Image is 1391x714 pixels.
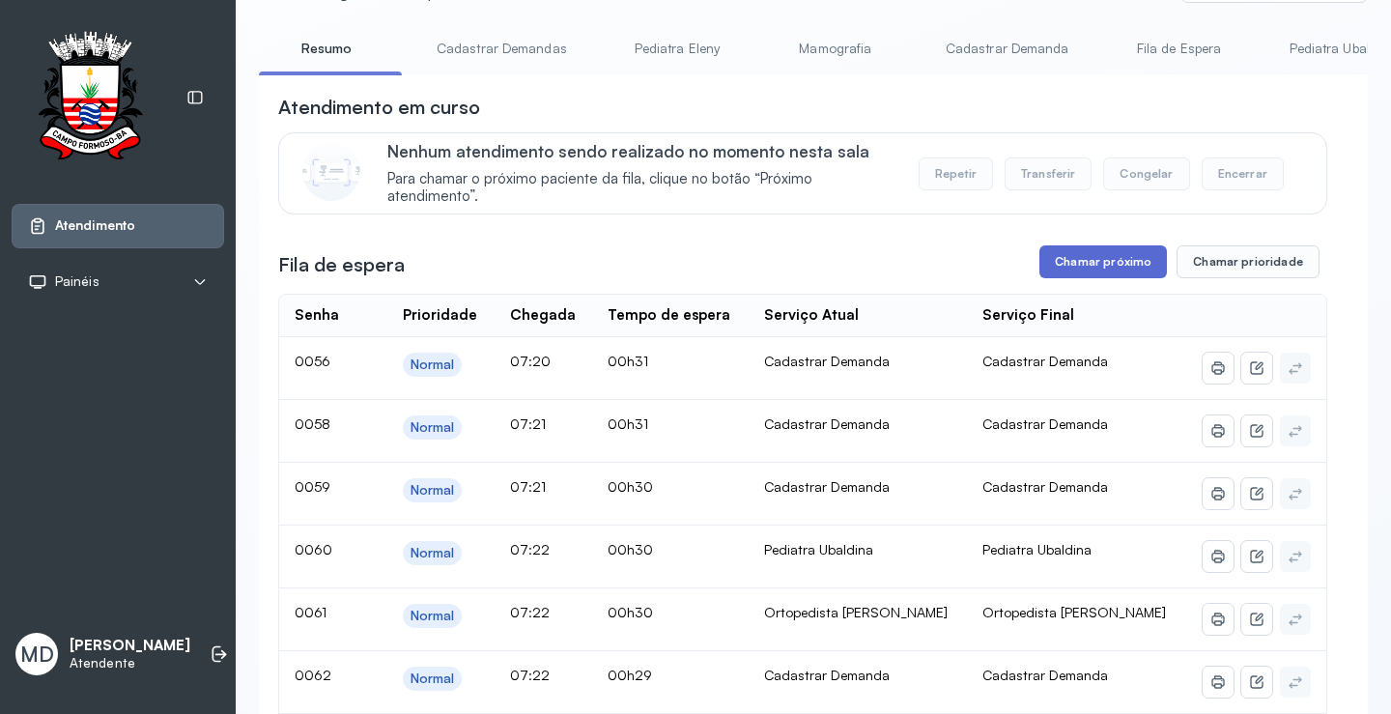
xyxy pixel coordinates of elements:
span: Painéis [55,273,99,290]
div: Normal [411,671,455,687]
span: Pediatra Ubaldina [982,541,1092,557]
span: 00h31 [608,415,648,432]
span: 07:22 [510,541,550,557]
span: 07:22 [510,667,550,683]
span: 0058 [295,415,330,432]
span: 0059 [295,478,330,495]
span: 0062 [295,667,331,683]
span: Cadastrar Demanda [982,353,1108,369]
span: 07:21 [510,478,546,495]
span: Atendimento [55,217,135,234]
span: Cadastrar Demanda [982,667,1108,683]
button: Repetir [919,157,993,190]
span: 07:20 [510,353,551,369]
span: Cadastrar Demanda [982,415,1108,432]
div: Cadastrar Demanda [764,353,951,370]
button: Transferir [1005,157,1093,190]
img: Logotipo do estabelecimento [20,31,159,165]
span: 07:21 [510,415,546,432]
div: Senha [295,306,339,325]
a: Cadastrar Demandas [417,33,586,65]
span: 0061 [295,604,326,620]
span: Para chamar o próximo paciente da fila, clique no botão “Próximo atendimento”. [387,170,898,207]
div: Prioridade [403,306,477,325]
div: Pediatra Ubaldina [764,541,951,558]
p: Nenhum atendimento sendo realizado no momento nesta sala [387,141,898,161]
a: Fila de Espera [1112,33,1247,65]
button: Encerrar [1202,157,1284,190]
a: Resumo [259,33,394,65]
span: 0060 [295,541,332,557]
button: Congelar [1103,157,1189,190]
a: Mamografia [768,33,903,65]
span: 00h31 [608,353,648,369]
span: 00h29 [608,667,652,683]
span: 07:22 [510,604,550,620]
div: Normal [411,482,455,499]
div: Normal [411,545,455,561]
a: Atendimento [28,216,208,236]
div: Normal [411,608,455,624]
button: Chamar prioridade [1177,245,1320,278]
span: 00h30 [608,604,653,620]
span: Cadastrar Demanda [982,478,1108,495]
div: Cadastrar Demanda [764,667,951,684]
h3: Fila de espera [278,251,405,278]
div: Serviço Atual [764,306,859,325]
span: Ortopedista [PERSON_NAME] [982,604,1166,620]
img: Imagem de CalloutCard [302,143,360,201]
div: Cadastrar Demanda [764,478,951,496]
a: Pediatra Eleny [610,33,745,65]
h3: Atendimento em curso [278,94,480,121]
div: Normal [411,357,455,373]
div: Chegada [510,306,576,325]
p: [PERSON_NAME] [70,637,190,655]
a: Cadastrar Demanda [926,33,1089,65]
div: Normal [411,419,455,436]
button: Chamar próximo [1039,245,1167,278]
span: 00h30 [608,541,653,557]
div: Tempo de espera [608,306,730,325]
div: Ortopedista [PERSON_NAME] [764,604,951,621]
span: 0056 [295,353,330,369]
p: Atendente [70,655,190,671]
div: Cadastrar Demanda [764,415,951,433]
div: Serviço Final [982,306,1074,325]
span: 00h30 [608,478,653,495]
